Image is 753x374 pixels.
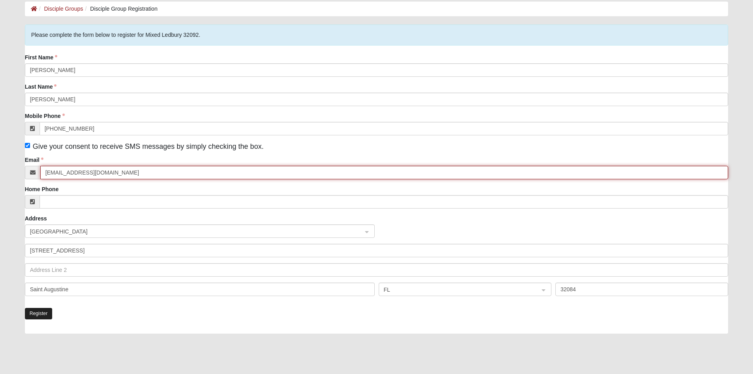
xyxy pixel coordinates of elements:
input: Give your consent to receive SMS messages by simply checking the box. [25,143,30,148]
label: First Name [25,53,57,61]
input: Address Line 1 [25,244,728,257]
span: United States [30,227,355,236]
span: Give your consent to receive SMS messages by simply checking the box. [33,142,264,150]
label: Last Name [25,83,57,91]
input: Address Line 2 [25,263,728,277]
li: Disciple Group Registration [83,5,157,13]
span: FL [384,285,532,294]
a: Disciple Groups [44,6,83,12]
input: Zip [555,283,728,296]
label: Mobile Phone [25,112,65,120]
label: Email [25,156,43,164]
input: City [25,283,375,296]
label: Home Phone [25,185,59,193]
label: Address [25,215,47,222]
div: Please complete the form below to register for Mixed Ledbury 32092. [25,25,728,46]
button: Register [25,308,53,319]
